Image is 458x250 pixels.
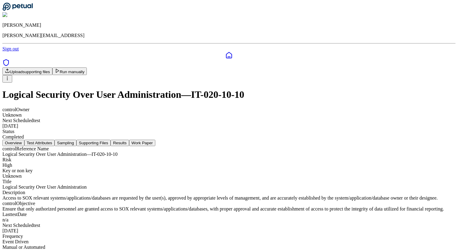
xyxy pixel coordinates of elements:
div: Unknown [2,173,456,179]
a: Go to Dashboard [2,7,33,12]
button: Overview [2,140,24,146]
div: Logical Security Over User Administration — IT-020-10-10 [2,152,456,157]
div: Event Driven [2,239,456,245]
div: Completed [2,134,456,140]
button: Work Paper [129,140,155,146]
div: [DATE] [2,123,456,129]
div: Frequency [2,234,456,239]
button: Supporting Files [76,140,111,146]
p: [PERSON_NAME] [2,22,456,28]
a: Dashboard [2,52,456,59]
div: Title [2,179,456,184]
div: Manual or Automated [2,245,456,250]
button: Results [111,140,129,146]
div: control Owner [2,107,456,112]
div: Risk [2,157,456,163]
div: Next Scheduled test [2,118,456,123]
span: Unknown [2,112,22,118]
div: High [2,163,456,168]
div: n/a [2,217,456,223]
div: Last test Date [2,212,456,217]
a: Sign out [2,46,19,51]
div: [DATE] [2,228,456,234]
div: Description [2,190,456,195]
span: Logical Security Over User Administration [2,184,86,190]
button: Run manually [52,67,87,75]
div: control Objective [2,201,456,206]
a: SOC 1 Reports [2,62,10,67]
div: Ensure that only authorized personnel are granted access to SOX relevant systems/applications/dat... [2,206,456,212]
div: Key or non key [2,168,456,173]
button: Sampling [55,140,76,146]
div: Access to SOX relevant systems/applications/databases are requested by the user(s), approved by a... [2,195,456,201]
div: control Reference Name [2,146,456,152]
button: Uploadsupporting files [2,67,52,75]
nav: Tabs [2,140,456,146]
div: Status [2,129,456,134]
p: [PERSON_NAME][EMAIL_ADDRESS] [2,33,456,38]
button: Test Attributes [24,140,55,146]
img: James Lee [2,12,28,18]
button: More Options [2,75,12,83]
div: Next Scheduled test [2,223,456,228]
h1: Logical Security Over User Administration — IT-020-10-10 [2,89,456,100]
